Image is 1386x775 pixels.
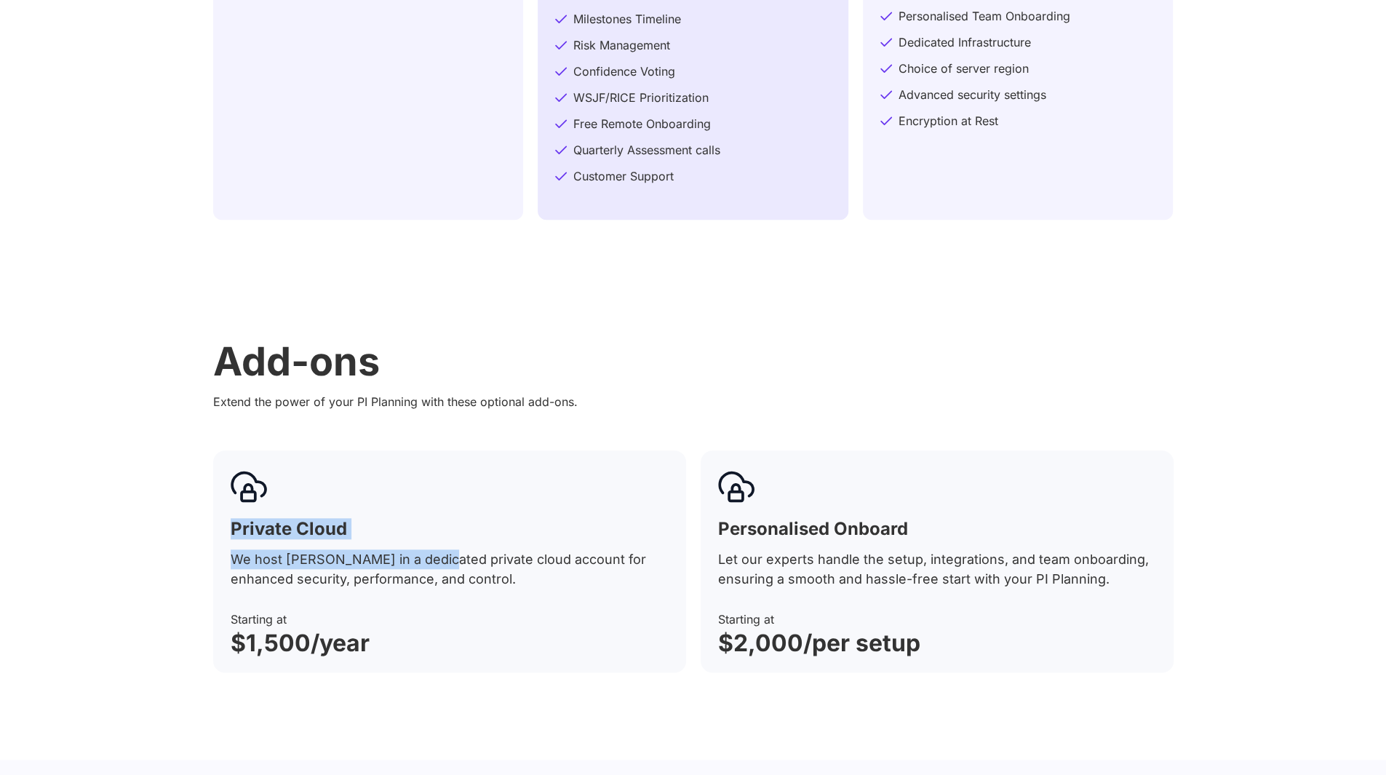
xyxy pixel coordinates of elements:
[895,86,1046,103] span: Advanced security settings
[895,7,1070,25] span: Personalised Team Onboarding
[570,63,675,80] span: Confidence Voting
[718,549,1156,589] p: Let our experts handle the setup, integrations, and team onboarding, ensuring a smooth and hassle...
[1313,705,1386,775] iframe: Chat Widget
[311,629,370,657] span: /year
[570,141,720,159] span: Quarterly Assessment calls
[895,60,1029,77] span: Choice of server region
[718,520,1156,538] h2: Personalised Onboard
[570,89,709,106] span: WSJF/RICE Prioritization
[803,629,920,657] span: /per setup
[231,612,287,627] span: Starting at
[213,342,1174,381] h2: Add-ons
[895,33,1031,51] span: Dedicated Infrastructure
[895,112,998,130] span: Encryption at Rest
[231,520,669,538] h2: Private Cloud
[570,115,711,132] span: Free Remote Onboarding
[570,36,670,54] span: Risk Management
[213,393,1174,410] p: Extend the power of your PI Planning with these optional add-ons.
[570,10,681,28] span: Milestones Timeline
[231,549,669,589] p: We host [PERSON_NAME] in a dedicated private cloud account for enhanced security, performance, an...
[231,632,669,655] h2: $1,500
[570,167,674,185] span: Customer Support
[718,632,1156,655] h2: $2,000
[718,612,774,627] span: Starting at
